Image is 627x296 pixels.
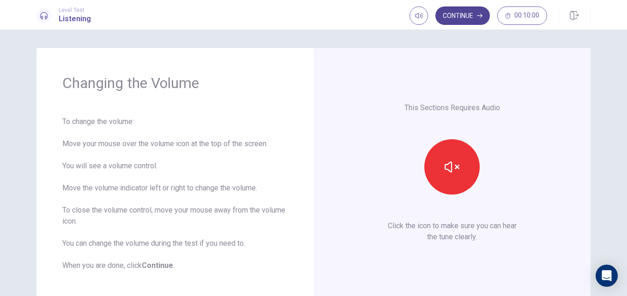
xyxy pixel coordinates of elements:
button: 00:10:00 [497,6,547,25]
div: Open Intercom Messenger [596,265,618,287]
p: This Sections Requires Audio [404,102,500,113]
p: Click the icon to make sure you can hear the tune clearly. [388,220,517,243]
h1: Listening [59,13,91,24]
div: To change the volume: Move your mouse over the volume icon at the top of the screen. You will see... [62,116,288,271]
b: Continue [142,261,173,270]
span: Level Test [59,7,91,13]
h1: Changing the Volume [62,74,288,92]
span: 00:10:00 [514,12,539,19]
button: Continue [435,6,490,25]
